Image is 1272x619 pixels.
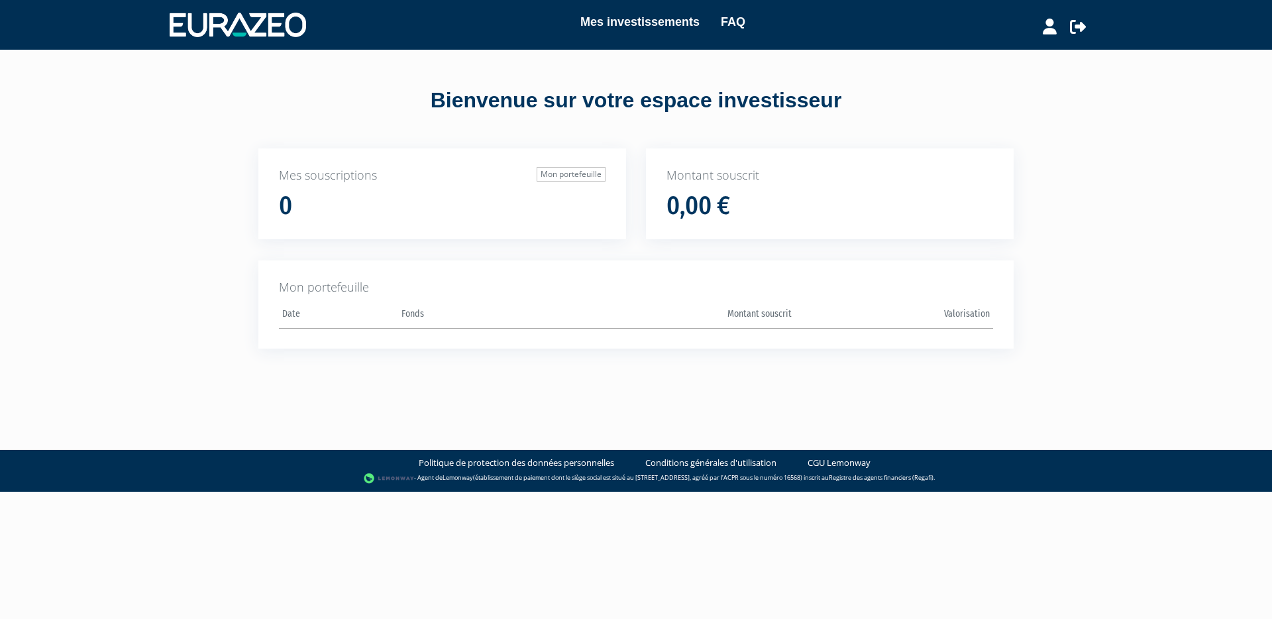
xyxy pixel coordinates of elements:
h1: 0 [279,192,292,220]
div: Bienvenue sur votre espace investisseur [229,85,1043,116]
th: Montant souscrit [596,304,794,329]
img: logo-lemonway.png [364,472,415,485]
th: Fonds [398,304,596,329]
th: Valorisation [795,304,993,329]
a: Mon portefeuille [537,167,606,182]
p: Montant souscrit [666,167,993,184]
a: FAQ [721,13,745,31]
a: Politique de protection des données personnelles [419,457,614,469]
a: CGU Lemonway [808,457,871,469]
p: Mes souscriptions [279,167,606,184]
a: Mes investissements [580,13,700,31]
a: Lemonway [443,474,473,482]
a: Registre des agents financiers (Regafi) [829,474,933,482]
div: - Agent de (établissement de paiement dont le siège social est situé au [STREET_ADDRESS], agréé p... [13,472,1259,485]
img: 1732889491-logotype_eurazeo_blanc_rvb.png [170,13,306,36]
th: Date [279,304,398,329]
a: Conditions générales d'utilisation [645,457,776,469]
p: Mon portefeuille [279,279,993,296]
h1: 0,00 € [666,192,730,220]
